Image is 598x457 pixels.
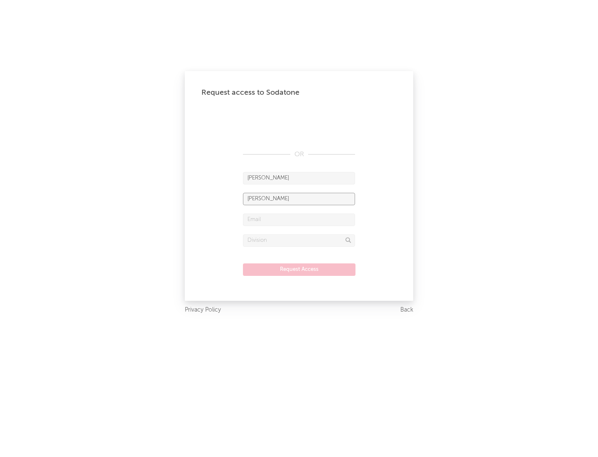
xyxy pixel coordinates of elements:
[243,214,355,226] input: Email
[243,193,355,205] input: Last Name
[400,305,413,315] a: Back
[243,263,355,276] button: Request Access
[243,150,355,160] div: OR
[201,88,397,98] div: Request access to Sodatone
[243,172,355,184] input: First Name
[243,234,355,247] input: Division
[185,305,221,315] a: Privacy Policy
